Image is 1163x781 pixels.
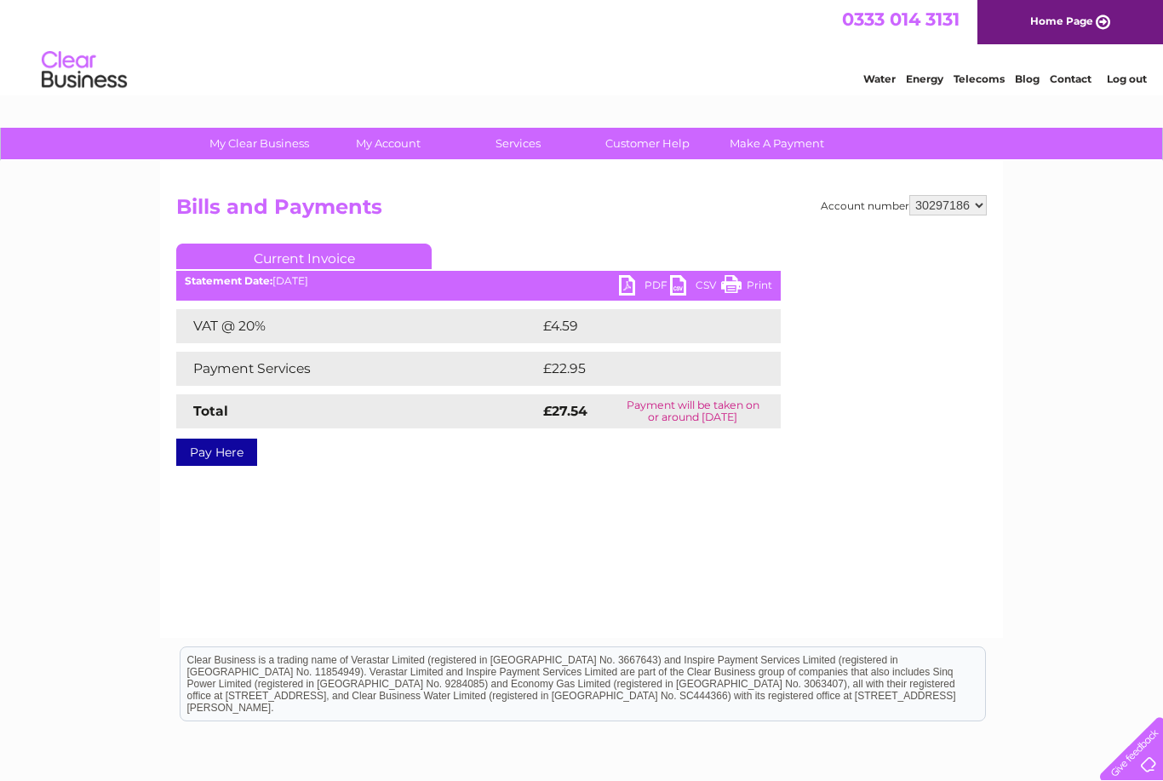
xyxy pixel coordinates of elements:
[842,9,960,30] a: 0333 014 3131
[176,275,781,287] div: [DATE]
[604,394,781,428] td: Payment will be taken on or around [DATE]
[543,403,587,419] strong: £27.54
[954,72,1005,85] a: Telecoms
[41,44,128,96] img: logo.png
[1050,72,1091,85] a: Contact
[821,195,987,215] div: Account number
[906,72,943,85] a: Energy
[176,244,432,269] a: Current Invoice
[721,275,772,300] a: Print
[193,403,228,419] strong: Total
[318,128,459,159] a: My Account
[1107,72,1147,85] a: Log out
[619,275,670,300] a: PDF
[577,128,718,159] a: Customer Help
[539,309,741,343] td: £4.59
[863,72,896,85] a: Water
[176,309,539,343] td: VAT @ 20%
[189,128,329,159] a: My Clear Business
[176,195,987,227] h2: Bills and Payments
[176,352,539,386] td: Payment Services
[539,352,746,386] td: £22.95
[176,439,257,466] a: Pay Here
[448,128,588,159] a: Services
[1015,72,1040,85] a: Blog
[707,128,847,159] a: Make A Payment
[185,274,272,287] b: Statement Date:
[180,9,985,83] div: Clear Business is a trading name of Verastar Limited (registered in [GEOGRAPHIC_DATA] No. 3667643...
[670,275,721,300] a: CSV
